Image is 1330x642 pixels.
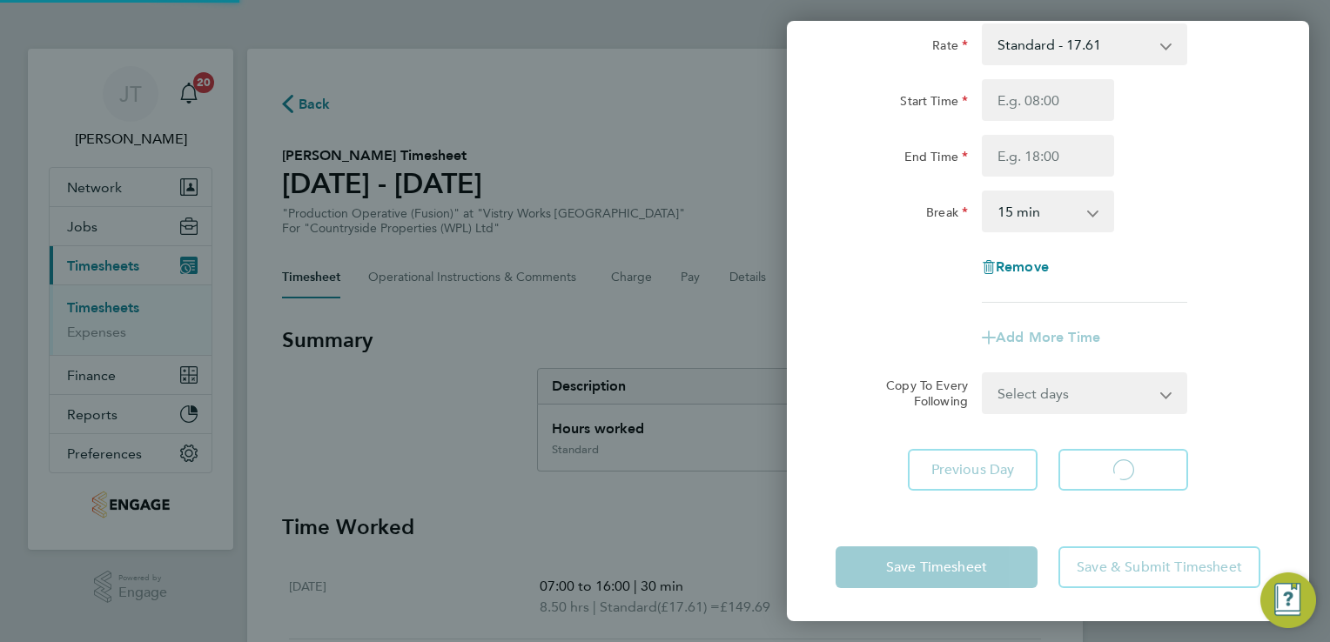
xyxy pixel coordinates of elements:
[982,260,1049,274] button: Remove
[932,37,968,58] label: Rate
[982,79,1114,121] input: E.g. 08:00
[872,378,968,409] label: Copy To Every Following
[996,258,1049,275] span: Remove
[926,204,968,225] label: Break
[1260,572,1316,628] button: Engage Resource Center
[904,149,968,170] label: End Time
[982,135,1114,177] input: E.g. 18:00
[900,93,968,114] label: Start Time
